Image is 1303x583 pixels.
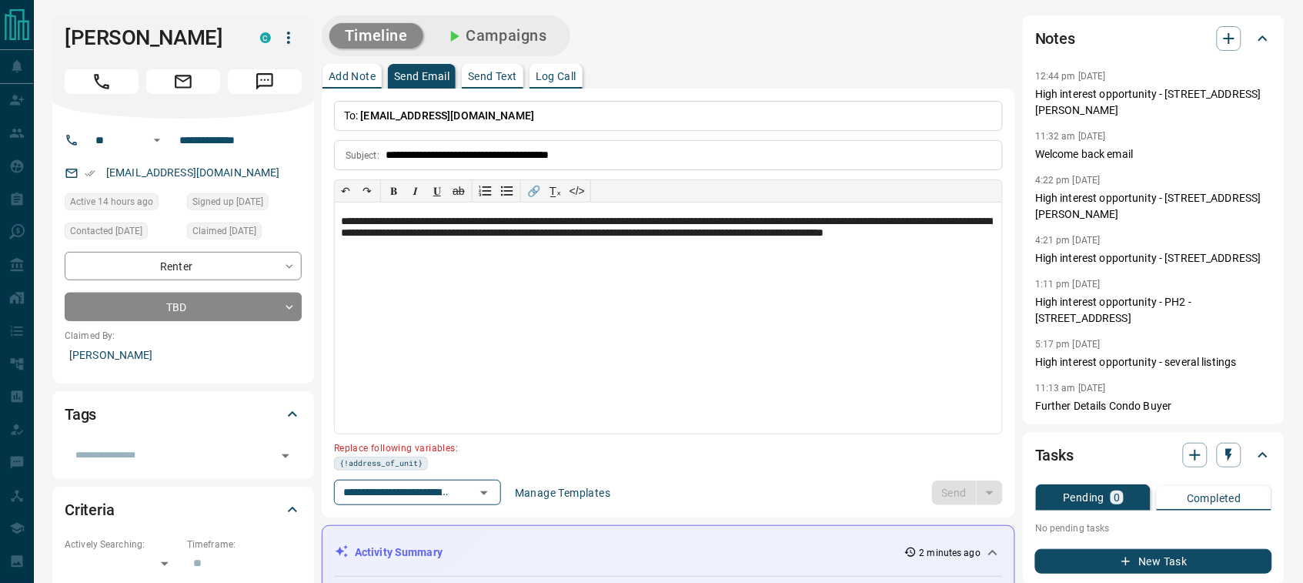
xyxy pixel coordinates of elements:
[65,329,302,343] p: Claimed By:
[453,185,465,197] s: ab
[536,71,576,82] p: Log Call
[65,293,302,321] div: TBD
[1035,294,1272,327] p: High interest opportunity - PH2 - [STREET_ADDRESS]
[1035,26,1075,51] h2: Notes
[473,482,495,504] button: Open
[329,71,376,82] p: Add Note
[1035,71,1106,82] p: 12:44 pm [DATE]
[506,481,620,505] button: Manage Templates
[65,396,302,433] div: Tags
[1035,146,1272,163] p: Welcome back email
[65,538,179,551] p: Actively Searching:
[187,538,302,551] p: Timeframe:
[1035,354,1272,370] p: High interest opportunity - several listings
[1035,235,1101,246] p: 4:21 pm [DATE]
[920,546,981,560] p: 2 minutes ago
[468,71,517,82] p: Send Text
[1035,250,1272,266] p: High interest opportunity - [STREET_ADDRESS]
[146,69,220,94] span: Email
[70,194,153,209] span: Active 14 hours ago
[496,180,518,202] button: Bullet list
[148,131,166,149] button: Open
[405,180,426,202] button: 𝑰
[383,180,405,202] button: 𝐁
[932,481,1004,505] div: split button
[329,23,423,49] button: Timeline
[429,23,563,49] button: Campaigns
[566,180,588,202] button: </>
[346,149,379,163] p: Subject:
[361,109,535,122] span: [EMAIL_ADDRESS][DOMAIN_NAME]
[1035,279,1101,290] p: 1:11 pm [DATE]
[335,180,356,202] button: ↶
[187,223,302,244] div: Sat Nov 02 2024
[335,538,1002,567] div: Activity Summary2 minutes ago
[275,445,296,467] button: Open
[85,168,95,179] svg: Email Verified
[65,498,115,522] h2: Criteria
[106,166,280,179] a: [EMAIL_ADDRESS][DOMAIN_NAME]
[356,180,378,202] button: ↷
[1187,493,1241,504] p: Completed
[1035,339,1101,350] p: 5:17 pm [DATE]
[448,180,469,202] button: ab
[65,25,237,50] h1: [PERSON_NAME]
[339,457,423,470] span: {!address_of_unit}
[65,193,179,215] div: Thu Sep 11 2025
[1035,190,1272,223] p: High interest opportunity - [STREET_ADDRESS][PERSON_NAME]
[187,193,302,215] div: Sat Mar 27 2021
[1035,517,1272,540] p: No pending tasks
[1035,437,1272,474] div: Tasks
[1035,131,1106,142] p: 11:32 am [DATE]
[394,71,449,82] p: Send Email
[426,180,448,202] button: 𝐔
[1035,175,1101,186] p: 4:22 pm [DATE]
[1035,443,1074,467] h2: Tasks
[260,32,271,43] div: condos.ca
[1064,492,1105,503] p: Pending
[65,343,302,368] p: [PERSON_NAME]
[355,544,443,561] p: Activity Summary
[475,180,496,202] button: Numbered list
[1114,492,1120,503] p: 0
[1035,398,1272,414] p: Further Details Condo Buyer
[70,223,142,239] span: Contacted [DATE]
[65,491,302,528] div: Criteria
[433,185,441,197] span: 𝐔
[1035,20,1272,57] div: Notes
[1035,86,1272,119] p: High interest opportunity - [STREET_ADDRESS][PERSON_NAME]
[334,101,1003,131] p: To:
[65,402,96,427] h2: Tags
[192,223,256,239] span: Claimed [DATE]
[65,69,139,94] span: Call
[65,223,179,244] div: Fri May 16 2025
[1035,383,1106,394] p: 11:13 am [DATE]
[228,69,302,94] span: Message
[65,252,302,280] div: Renter
[1035,549,1272,574] button: New Task
[334,437,992,457] p: Replace following variables:
[545,180,566,202] button: T̲ₓ
[192,194,263,209] span: Signed up [DATE]
[523,180,545,202] button: 🔗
